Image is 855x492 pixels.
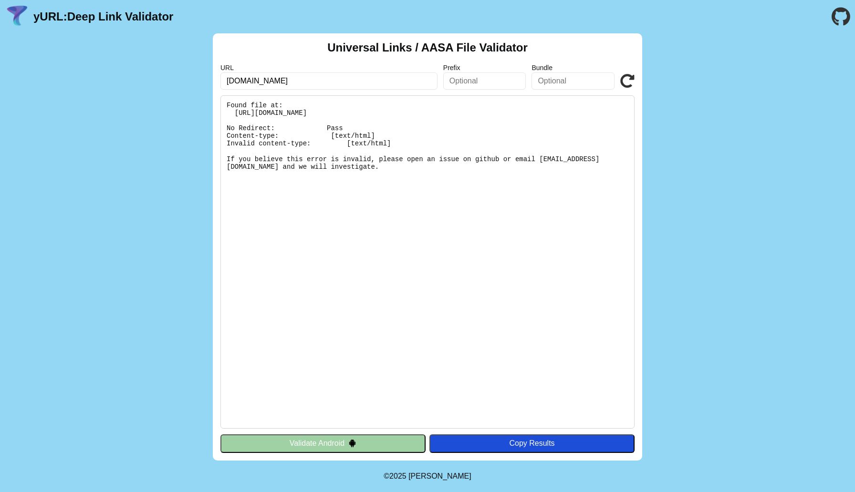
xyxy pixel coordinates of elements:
img: droidIcon.svg [348,439,356,447]
h2: Universal Links / AASA File Validator [327,41,528,54]
img: yURL Logo [5,4,30,29]
input: Optional [532,72,615,90]
a: Michael Ibragimchayev's Personal Site [408,472,471,480]
pre: Found file at: [URL][DOMAIN_NAME] No Redirect: Pass Content-type: [text/html] Invalid content-typ... [220,95,635,429]
label: Prefix [443,64,526,72]
button: Validate Android [220,434,426,452]
button: Copy Results [429,434,635,452]
input: Optional [443,72,526,90]
input: Required [220,72,438,90]
label: URL [220,64,438,72]
footer: © [384,461,471,492]
label: Bundle [532,64,615,72]
a: yURL:Deep Link Validator [33,10,173,23]
span: 2025 [389,472,407,480]
div: Copy Results [434,439,630,448]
